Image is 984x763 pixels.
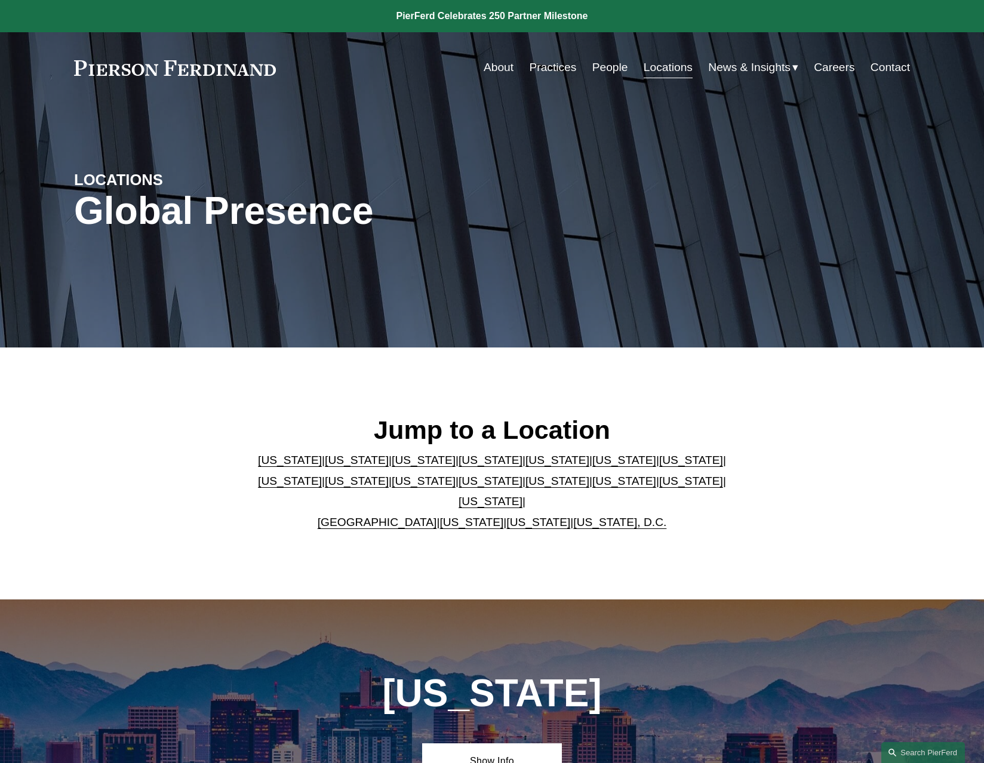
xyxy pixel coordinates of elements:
a: People [592,56,628,79]
a: [US_STATE] [459,454,522,466]
h1: [US_STATE] [318,672,666,715]
a: [US_STATE] [525,475,589,487]
a: [US_STATE], D.C. [573,516,666,528]
h2: Jump to a Location [248,414,736,445]
a: Practices [529,56,576,79]
a: [US_STATE] [439,516,503,528]
span: News & Insights [708,57,791,78]
a: About [484,56,513,79]
a: [US_STATE] [325,475,389,487]
a: [US_STATE] [325,454,389,466]
a: [US_STATE] [506,516,570,528]
a: folder dropdown [708,56,798,79]
a: [US_STATE] [459,475,522,487]
a: [US_STATE] [392,454,456,466]
a: [US_STATE] [592,454,656,466]
a: [GEOGRAPHIC_DATA] [318,516,437,528]
a: [US_STATE] [258,454,322,466]
a: [US_STATE] [459,495,522,507]
a: [US_STATE] [659,475,723,487]
a: [US_STATE] [592,475,656,487]
a: [US_STATE] [525,454,589,466]
a: [US_STATE] [258,475,322,487]
a: Search this site [881,742,965,763]
h4: LOCATIONS [74,170,283,189]
a: Locations [644,56,693,79]
a: [US_STATE] [392,475,456,487]
p: | | | | | | | | | | | | | | | | | | [248,450,736,533]
h1: Global Presence [74,189,631,233]
a: [US_STATE] [659,454,723,466]
a: Contact [871,56,910,79]
a: Careers [814,56,854,79]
